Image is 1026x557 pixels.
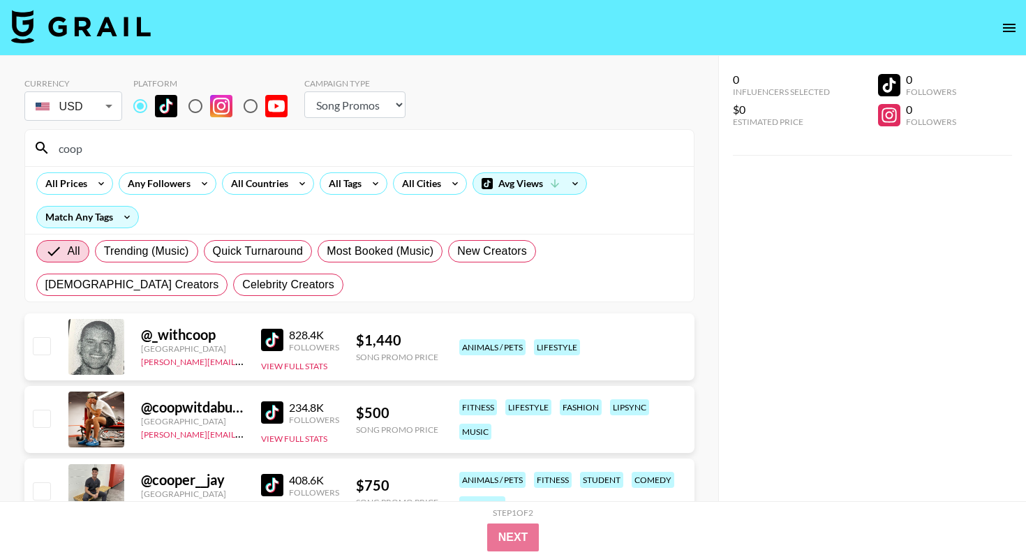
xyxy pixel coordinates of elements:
[473,173,586,194] div: Avg Views
[459,399,497,415] div: fitness
[141,489,244,499] div: [GEOGRAPHIC_DATA]
[37,207,138,228] div: Match Any Tags
[459,339,526,355] div: animals / pets
[261,474,283,496] img: TikTok
[289,487,339,498] div: Followers
[265,95,288,117] img: YouTube
[261,329,283,351] img: TikTok
[356,424,438,435] div: Song Promo Price
[210,95,232,117] img: Instagram
[459,472,526,488] div: animals / pets
[906,87,956,97] div: Followers
[534,339,580,355] div: lifestyle
[141,354,348,367] a: [PERSON_NAME][EMAIL_ADDRESS][DOMAIN_NAME]
[24,78,122,89] div: Currency
[104,243,189,260] span: Trending (Music)
[632,472,674,488] div: comedy
[68,243,80,260] span: All
[289,415,339,425] div: Followers
[457,243,527,260] span: New Creators
[155,95,177,117] img: TikTok
[534,472,572,488] div: fitness
[733,103,830,117] div: $0
[11,10,151,43] img: Grail Talent
[213,243,304,260] span: Quick Turnaround
[289,342,339,352] div: Followers
[37,173,90,194] div: All Prices
[289,401,339,415] div: 234.8K
[356,404,438,422] div: $ 500
[141,343,244,354] div: [GEOGRAPHIC_DATA]
[242,276,334,293] span: Celebrity Creators
[261,361,327,371] button: View Full Stats
[487,523,540,551] button: Next
[289,328,339,342] div: 828.4K
[27,94,119,119] div: USD
[356,477,438,494] div: $ 750
[356,352,438,362] div: Song Promo Price
[141,416,244,426] div: [GEOGRAPHIC_DATA]
[906,103,956,117] div: 0
[320,173,364,194] div: All Tags
[304,78,406,89] div: Campaign Type
[223,173,291,194] div: All Countries
[356,332,438,349] div: $ 1,440
[141,326,244,343] div: @ _withcoop
[119,173,193,194] div: Any Followers
[133,78,299,89] div: Platform
[906,117,956,127] div: Followers
[356,497,438,507] div: Song Promo Price
[45,276,219,293] span: [DEMOGRAPHIC_DATA] Creators
[610,399,649,415] div: lipsync
[394,173,444,194] div: All Cities
[906,73,956,87] div: 0
[141,399,244,416] div: @ coopwitdabucket
[50,137,685,159] input: Search by User Name
[580,472,623,488] div: student
[141,426,348,440] a: [PERSON_NAME][EMAIL_ADDRESS][DOMAIN_NAME]
[261,401,283,424] img: TikTok
[327,243,433,260] span: Most Booked (Music)
[505,399,551,415] div: lifestyle
[733,117,830,127] div: Estimated Price
[459,424,491,440] div: music
[733,73,830,87] div: 0
[560,399,602,415] div: fashion
[261,433,327,444] button: View Full Stats
[995,14,1023,42] button: open drawer
[956,487,1009,540] iframe: Drift Widget Chat Controller
[459,496,505,512] div: lifestyle
[141,471,244,489] div: @ cooper__jay
[493,507,533,518] div: Step 1 of 2
[733,87,830,97] div: Influencers Selected
[289,473,339,487] div: 408.6K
